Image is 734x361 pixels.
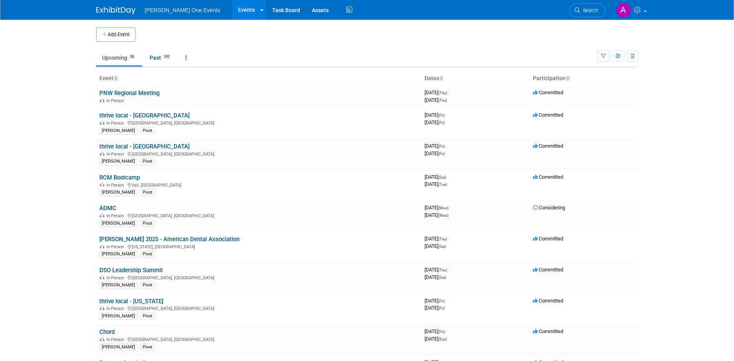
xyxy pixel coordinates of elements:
th: Dates [421,72,530,85]
span: 38 [128,54,136,60]
span: (Tue) [438,182,447,187]
span: - [446,328,447,334]
div: Vail, [GEOGRAPHIC_DATA] [99,181,418,188]
span: (Fri) [438,121,445,125]
div: Pivot [140,282,155,289]
span: [DATE] [425,181,447,187]
img: In-Person Event [100,244,104,248]
span: - [446,298,447,304]
span: (Fri) [438,144,445,148]
span: In-Person [106,152,126,157]
span: Committed [533,298,563,304]
span: Committed [533,143,563,149]
span: [DATE] [425,90,449,95]
span: Committed [533,174,563,180]
span: In-Person [106,275,126,280]
a: thrive local - [GEOGRAPHIC_DATA] [99,143,190,150]
img: In-Person Event [100,121,104,125]
span: (Thu) [438,237,447,241]
a: ADMC [99,205,116,212]
span: [DATE] [425,267,449,273]
a: Past242 [144,50,178,65]
span: [DATE] [425,274,446,280]
span: [DATE] [425,112,447,118]
span: [DATE] [425,305,445,311]
span: [DATE] [425,243,446,249]
span: In-Person [106,306,126,311]
span: [DATE] [425,298,447,304]
a: thrive local - [GEOGRAPHIC_DATA] [99,112,190,119]
div: [GEOGRAPHIC_DATA], [GEOGRAPHIC_DATA] [99,150,418,157]
a: RCM Bootcamp [99,174,140,181]
div: [PERSON_NAME] [99,313,137,320]
span: (Fri) [438,306,445,310]
a: PNW Regional Meeting [99,90,159,97]
div: [GEOGRAPHIC_DATA], [GEOGRAPHIC_DATA] [99,305,418,311]
a: [PERSON_NAME] 2025 - American Dental Association [99,236,240,243]
div: [GEOGRAPHIC_DATA], [GEOGRAPHIC_DATA] [99,336,418,342]
span: [DATE] [425,236,449,242]
a: Search [569,4,606,17]
span: - [447,174,448,180]
div: [PERSON_NAME] [99,158,137,165]
span: [DATE] [425,97,447,103]
a: DSO Leadership Summit [99,267,163,274]
span: - [446,112,447,118]
span: (Fri) [438,152,445,156]
span: (Sat) [438,244,446,249]
span: (Fri) [438,330,445,334]
span: Committed [533,328,563,334]
span: (Thu) [438,268,447,272]
div: [PERSON_NAME] [99,127,137,134]
div: [US_STATE], [GEOGRAPHIC_DATA] [99,243,418,249]
span: [DATE] [425,328,447,334]
span: [DATE] [425,336,447,342]
span: (Thu) [438,91,447,95]
div: Pivot [140,313,155,320]
span: (Sat) [438,275,446,280]
th: Event [96,72,421,85]
span: [DATE] [425,143,447,149]
span: (Sat) [438,175,446,180]
span: In-Person [106,121,126,126]
span: Search [580,7,598,13]
span: [DATE] [425,150,445,156]
div: [PERSON_NAME] [99,220,137,227]
span: In-Person [106,98,126,103]
span: In-Person [106,244,126,249]
span: (Wed) [438,213,448,218]
div: [PERSON_NAME] [99,189,137,196]
span: - [450,205,451,211]
span: - [448,90,449,95]
span: - [448,236,449,242]
span: In-Person [106,183,126,188]
span: [DATE] [425,212,448,218]
div: Pivot [140,158,155,165]
img: In-Person Event [100,306,104,310]
span: Committed [533,267,563,273]
span: (Thu) [438,98,447,103]
img: In-Person Event [100,337,104,341]
img: In-Person Event [100,275,104,279]
div: [GEOGRAPHIC_DATA], [GEOGRAPHIC_DATA] [99,119,418,126]
th: Participation [530,72,638,85]
div: [PERSON_NAME] [99,344,137,351]
a: Sort by Event Name [113,75,117,81]
div: Pivot [140,189,155,196]
img: In-Person Event [100,152,104,156]
img: In-Person Event [100,183,104,187]
span: (Sun) [438,337,447,341]
img: In-Person Event [100,213,104,217]
span: In-Person [106,213,126,218]
div: [GEOGRAPHIC_DATA], [GEOGRAPHIC_DATA] [99,274,418,280]
span: (Fri) [438,113,445,117]
span: Committed [533,90,563,95]
span: (Fri) [438,299,445,303]
img: In-Person Event [100,98,104,102]
div: Pivot [140,127,155,134]
span: [DATE] [425,119,445,125]
img: ExhibitDay [96,7,135,15]
img: Amanda Bartschi [616,3,631,18]
span: [DATE] [425,174,448,180]
span: [PERSON_NAME] One Events [145,7,220,13]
